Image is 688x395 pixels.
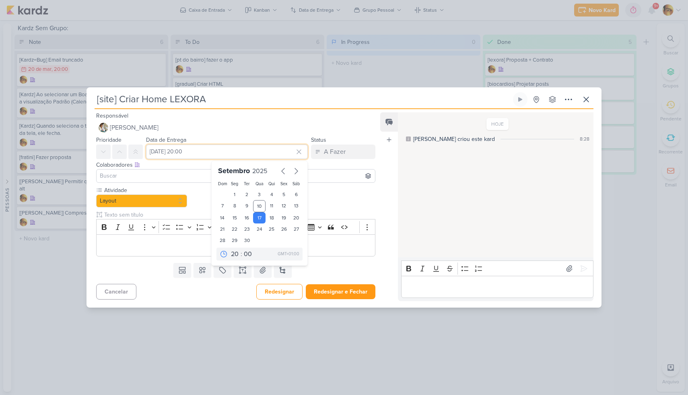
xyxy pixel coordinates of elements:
div: 19 [278,212,290,223]
span: 2025 [252,167,267,175]
div: Sex [279,181,288,187]
div: 25 [266,223,278,235]
div: 30 [241,235,253,246]
div: [PERSON_NAME] criou este kard [413,135,495,143]
button: Redesignar [256,284,303,300]
div: 21 [216,223,229,235]
span: Setembro [218,166,250,175]
div: 12 [278,200,290,212]
div: 1 [229,189,241,200]
button: Redesignar e Fechar [306,284,375,299]
div: 8 [229,200,241,212]
button: [PERSON_NAME] [96,120,375,135]
div: Editor toolbar [401,261,593,276]
div: Qui [267,181,276,187]
div: Sáb [292,181,301,187]
input: Buscar [98,171,373,181]
div: Editor editing area: main [96,234,375,256]
div: Ter [243,181,252,187]
div: Qua [255,181,264,187]
label: Atividade [103,186,187,194]
div: 5 [278,189,290,200]
div: Editor toolbar [96,219,375,235]
div: 7 [216,200,229,212]
div: 14 [216,212,229,223]
div: 8:28 [580,135,589,143]
div: 22 [229,223,241,235]
div: 17 [253,212,266,223]
div: 16 [241,212,253,223]
div: 10 [253,200,266,212]
img: Raphael Simas [99,123,108,132]
div: 23 [241,223,253,235]
button: A Fazer [311,145,375,159]
label: Status [311,136,326,143]
div: 28 [216,235,229,246]
label: Prioridade [96,136,122,143]
div: 24 [253,223,266,235]
div: 9 [241,200,253,212]
div: 18 [266,212,278,223]
div: 11 [266,200,278,212]
div: Seg [230,181,239,187]
div: 29 [229,235,241,246]
label: Responsável [96,112,128,119]
label: Data de Entrega [146,136,186,143]
input: Kard Sem Título [95,92,511,107]
div: 6 [290,189,303,200]
div: Colaboradores [96,161,375,169]
button: Layout [96,194,187,207]
div: Editor editing area: main [401,276,593,298]
div: 2 [241,189,253,200]
div: : [241,249,242,259]
input: Select a date [146,145,308,159]
div: 13 [290,200,303,212]
div: Ligar relógio [517,96,523,103]
div: 3 [253,189,266,200]
div: A Fazer [324,147,346,157]
div: 15 [229,212,241,223]
div: GMT+01:00 [278,251,299,257]
div: Dom [218,181,227,187]
span: [PERSON_NAME] [110,123,159,132]
div: 27 [290,223,303,235]
div: 4 [266,189,278,200]
input: Texto sem título [103,211,375,219]
button: Cancelar [96,284,136,300]
div: 20 [290,212,303,223]
div: 26 [278,223,290,235]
